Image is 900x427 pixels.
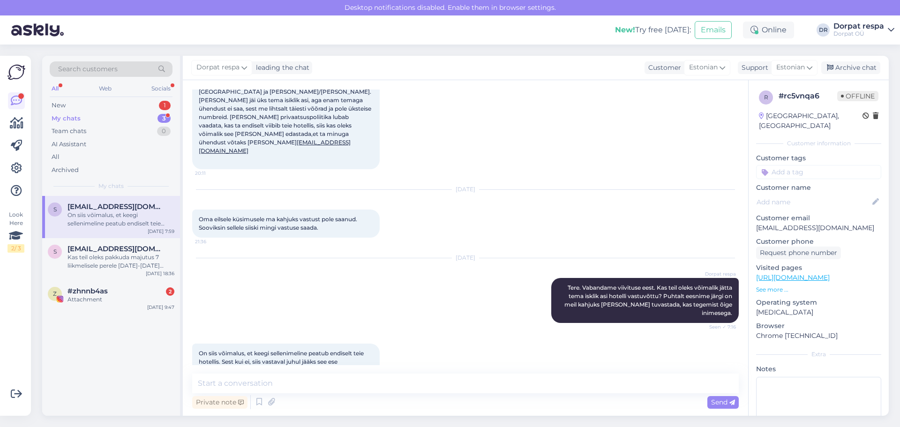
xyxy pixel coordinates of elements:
span: z [53,290,57,297]
div: Request phone number [756,247,841,259]
div: Customer [645,63,681,73]
span: Oma eilsele küsimusele ma kahjuks vastust pole saanud. Sooviksin sellele siiski mingi vastuse saada. [199,216,359,231]
div: On siis võimalus, et keegi sellenimeline peatub endiselt teie hotellis. Sest kui ei, siis vastava... [67,211,174,228]
span: s [53,206,57,213]
div: Archive chat [821,61,880,74]
span: r [764,94,768,101]
p: Customer name [756,183,881,193]
div: 3 [157,114,171,123]
div: [DATE] [192,185,739,194]
div: My chats [52,114,81,123]
div: 1 [159,101,171,110]
span: 20:11 [195,170,230,177]
p: Customer phone [756,237,881,247]
p: Customer tags [756,153,881,163]
span: On siis võimalus, et keegi sellenimeline peatub endiselt teie hotellis. Sest kui ei, siis vastava... [199,350,366,374]
span: siigen.silm@gmail.com [67,202,165,211]
div: Team chats [52,127,86,136]
div: # rc5vnqa6 [779,90,837,102]
p: Chrome [TECHNICAL_ID] [756,331,881,341]
span: s [53,248,57,255]
span: My chats [98,182,124,190]
span: Tere. Vabandame viivituse eest. Kas teil oleks võimalik jätta tema isklik asi hotelli vastuvõttu?... [564,284,734,316]
span: #zhnnb4as [67,287,108,295]
span: Search customers [58,64,118,74]
div: Kas teil oleks pakkuda majutus 7 liikmelisele perele [DATE]-[DATE] ,meid on kaks täiskasvanut ja ... [67,253,174,270]
div: All [50,82,60,95]
span: Dorpat respa [701,270,736,277]
div: 2 [166,287,174,296]
input: Add name [757,197,870,207]
div: [DATE] 9:47 [147,304,174,311]
p: Operating system [756,298,881,307]
div: All [52,152,60,162]
div: leading the chat [252,63,309,73]
p: [MEDICAL_DATA] [756,307,881,317]
p: [EMAIL_ADDRESS][DOMAIN_NAME] [756,223,881,233]
input: Add a tag [756,165,881,179]
div: Socials [150,82,172,95]
p: Visited pages [756,263,881,273]
p: Customer email [756,213,881,223]
div: Web [97,82,113,95]
div: [DATE] 7:59 [148,228,174,235]
div: Try free [DATE]: [615,24,691,36]
div: Dorpat OÜ [833,30,884,37]
span: shadoe84@gmail.com [67,245,165,253]
a: [URL][DOMAIN_NAME] [756,273,830,282]
div: Customer information [756,139,881,148]
button: Emails [695,21,732,39]
div: Dorpat respa [833,22,884,30]
span: 21:36 [195,238,230,245]
div: DR [817,23,830,37]
span: Seen ✓ 7:16 [701,323,736,330]
div: New [52,101,66,110]
span: Send [711,398,735,406]
div: [DATE] [192,254,739,262]
div: AI Assistant [52,140,86,149]
div: [GEOGRAPHIC_DATA], [GEOGRAPHIC_DATA] [759,111,862,131]
div: Private note [192,396,247,409]
div: Extra [756,350,881,359]
a: Dorpat respaDorpat OÜ [833,22,894,37]
div: 2 / 3 [7,244,24,253]
p: See more ... [756,285,881,294]
span: Dorpat respa [196,62,240,73]
div: Support [738,63,768,73]
span: Offline [837,91,878,101]
p: Notes [756,364,881,374]
span: Estonian [776,62,805,73]
div: Attachment [67,295,174,304]
span: Estonian [689,62,718,73]
div: 0 [157,127,171,136]
div: Look Here [7,210,24,253]
b: New! [615,25,635,34]
p: Browser [756,321,881,331]
div: [DATE] 18:36 [146,270,174,277]
div: Online [743,22,794,38]
div: Archived [52,165,79,175]
img: Askly Logo [7,63,25,81]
